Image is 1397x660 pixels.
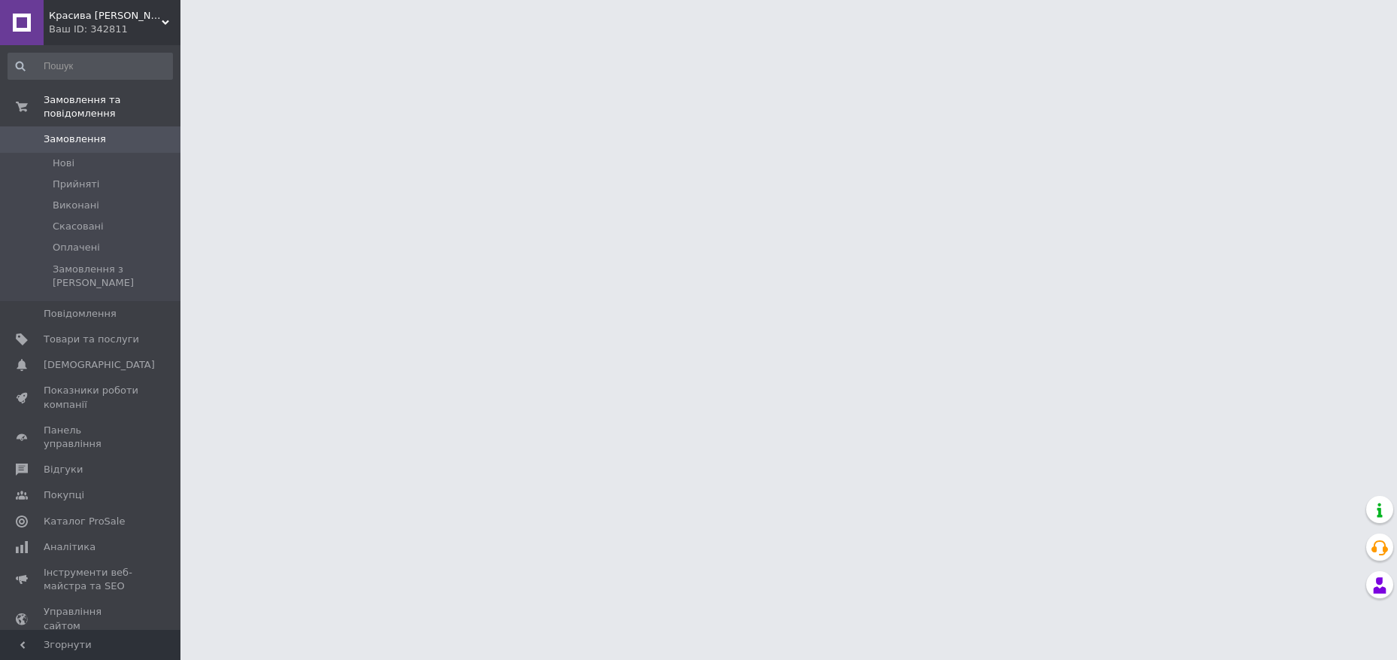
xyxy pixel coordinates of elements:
span: Замовлення та повідомлення [44,93,180,120]
span: Замовлення [44,132,106,146]
span: Прийняті [53,178,99,191]
div: Ваш ID: 342811 [49,23,180,36]
span: Управління сайтом [44,605,139,632]
span: Виконані [53,199,99,212]
span: Повідомлення [44,307,117,321]
span: [DEMOGRAPHIC_DATA] [44,358,155,372]
span: Красива Я [49,9,162,23]
span: Оплачені [53,241,100,254]
span: Каталог ProSale [44,515,125,528]
span: Покупці [44,488,84,502]
span: Скасовані [53,220,104,233]
span: Замовлення з [PERSON_NAME] [53,263,171,290]
span: Аналітика [44,540,95,554]
input: Пошук [8,53,173,80]
span: Відгуки [44,463,83,476]
span: Показники роботи компанії [44,384,139,411]
span: Нові [53,157,74,170]
span: Товари та послуги [44,333,139,346]
span: Панель управління [44,424,139,451]
span: Інструменти веб-майстра та SEO [44,566,139,593]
